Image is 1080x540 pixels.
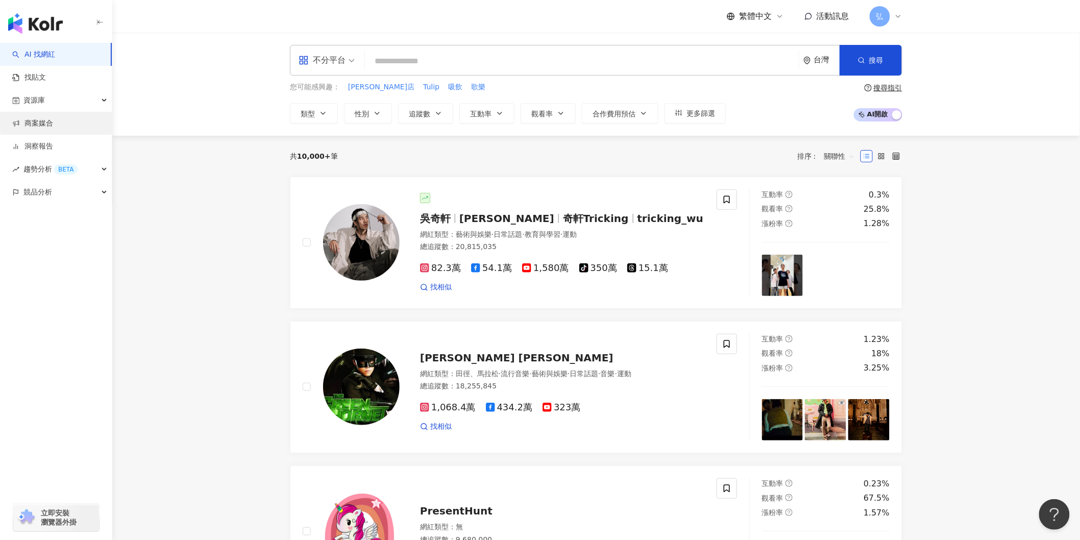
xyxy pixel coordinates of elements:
img: post-image [762,399,803,440]
a: 找貼文 [12,72,46,83]
span: 1,580萬 [522,263,569,274]
button: 合作費用預估 [582,103,658,124]
span: 搜尋 [869,56,883,64]
img: chrome extension [16,509,36,526]
span: 互動率 [762,479,783,487]
span: 音樂 [601,370,615,378]
button: 歌樂 [471,82,486,93]
span: 互動率 [762,335,783,343]
div: 網紅類型 ： [420,369,704,379]
img: KOL Avatar [323,349,400,425]
div: 總追蹤數 ： 20,815,035 [420,242,704,252]
span: question-circle [786,191,793,198]
div: 不分平台 [299,52,346,68]
button: 觀看率 [521,103,576,124]
span: 323萬 [543,402,580,413]
span: 運動 [562,230,577,238]
a: 商案媒合 [12,118,53,129]
span: · [615,370,617,378]
span: 更多篩選 [686,109,715,117]
span: 觀看率 [531,110,553,118]
span: 找相似 [430,422,452,432]
span: 互動率 [762,190,783,199]
button: 更多篩選 [665,103,726,124]
span: 54.1萬 [471,263,512,274]
span: · [492,230,494,238]
div: 搜尋指引 [874,84,902,92]
span: 日常話題 [570,370,598,378]
span: appstore [299,55,309,65]
span: 追蹤數 [409,110,430,118]
span: 藝術與娛樂 [456,230,492,238]
div: 總追蹤數 ： 18,255,845 [420,381,704,391]
span: 資源庫 [23,89,45,112]
span: 性別 [355,110,369,118]
span: · [598,370,600,378]
span: 活動訊息 [817,11,849,21]
span: · [522,230,524,238]
span: 關聯性 [824,148,855,164]
span: PresentHunt [420,505,493,517]
div: 1.57% [864,507,890,519]
span: question-circle [786,494,793,501]
img: post-image [805,399,846,440]
a: KOL Avatar[PERSON_NAME] [PERSON_NAME]網紅類型：田徑、馬拉松·流行音樂·藝術與娛樂·日常話題·音樂·運動總追蹤數：18,255,8451,068.4萬434.... [290,321,902,453]
span: 15.1萬 [627,263,668,274]
span: environment [803,57,811,64]
a: 找相似 [420,282,452,292]
span: · [568,370,570,378]
span: 82.3萬 [420,263,461,274]
span: 教育與學習 [525,230,560,238]
span: question-circle [786,480,793,487]
div: 18% [871,348,890,359]
button: Tulip [423,82,440,93]
span: question-circle [786,509,793,516]
div: 67.5% [864,493,890,504]
img: logo [8,13,63,34]
span: 競品分析 [23,181,52,204]
span: 1,068.4萬 [420,402,476,413]
span: question-circle [786,220,793,227]
span: 運動 [617,370,631,378]
span: 10,000+ [297,152,331,160]
div: 25.8% [864,204,890,215]
span: · [499,370,501,378]
div: BETA [54,164,78,175]
button: 性別 [344,103,392,124]
div: 台灣 [814,56,840,64]
a: searchAI 找網紅 [12,50,55,60]
span: question-circle [786,350,793,357]
span: question-circle [786,205,793,212]
span: tricking_wu [637,212,704,225]
button: 搜尋 [840,45,902,76]
span: 漲粉率 [762,219,783,228]
span: 立即安裝 瀏覽器外掛 [41,508,77,527]
span: 互動率 [470,110,492,118]
span: 繁體中文 [739,11,772,22]
span: 類型 [301,110,315,118]
div: 網紅類型 ： [420,230,704,240]
img: post-image [762,255,803,296]
span: 日常話題 [494,230,522,238]
span: 弘 [876,11,883,22]
div: 網紅類型 ： 無 [420,522,704,532]
span: [PERSON_NAME]店 [348,82,414,92]
span: 觀看率 [762,494,783,502]
div: 共 筆 [290,152,338,160]
button: 互動率 [459,103,514,124]
div: 1.23% [864,334,890,345]
span: 吳奇軒 [420,212,451,225]
div: 0.23% [864,478,890,489]
button: 追蹤數 [398,103,453,124]
span: 藝術與娛樂 [532,370,568,378]
iframe: Help Scout Beacon - Open [1039,499,1070,530]
a: 洞察報告 [12,141,53,152]
span: question-circle [786,335,793,342]
div: 0.3% [869,189,890,201]
span: 434.2萬 [486,402,533,413]
div: 3.25% [864,362,890,374]
button: 類型 [290,103,338,124]
span: · [529,370,531,378]
span: [PERSON_NAME] [PERSON_NAME] [420,352,613,364]
span: 找相似 [430,282,452,292]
